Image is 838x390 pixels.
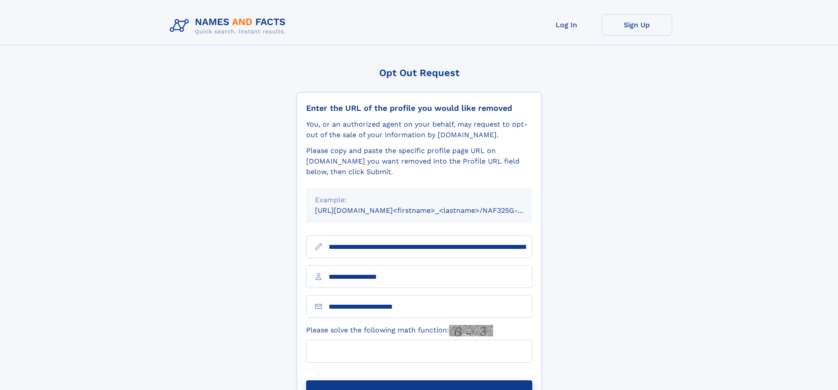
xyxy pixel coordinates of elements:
div: Opt Out Request [297,67,542,78]
div: Please copy and paste the specific profile page URL on [DOMAIN_NAME] you want removed into the Pr... [306,146,532,177]
label: Please solve the following math function: [306,325,493,336]
div: Example: [315,195,523,205]
a: Log In [531,14,602,36]
div: You, or an authorized agent on your behalf, may request to opt-out of the sale of your informatio... [306,119,532,140]
div: Enter the URL of the profile you would like removed [306,103,532,113]
a: Sign Up [602,14,672,36]
img: Logo Names and Facts [166,14,293,38]
small: [URL][DOMAIN_NAME]<firstname>_<lastname>/NAF325G-xxxxxxxx [315,206,549,215]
